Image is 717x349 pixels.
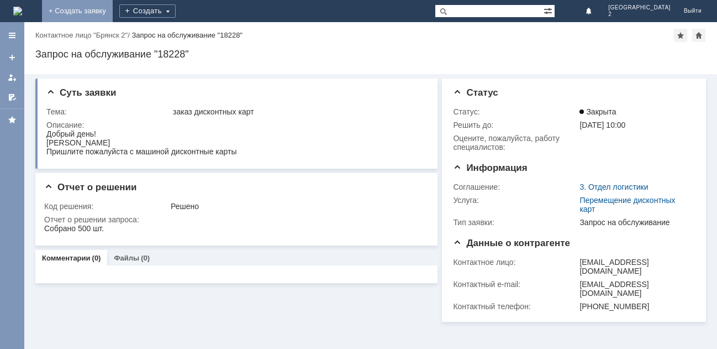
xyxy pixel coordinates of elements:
div: Решено [171,202,423,211]
div: Контактный e-mail: [453,280,577,289]
div: (0) [141,254,150,262]
span: 2 [608,11,671,18]
div: Отчет о решении запроса: [44,215,425,224]
div: заказ дисконтных карт [173,107,423,116]
div: Запрос на обслуживание [579,218,690,227]
span: Отчет о решении [44,182,136,192]
div: [EMAIL_ADDRESS][DOMAIN_NAME] [579,280,690,298]
div: Описание: [46,121,425,129]
div: Запрос на обслуживание "18228" [131,31,242,39]
div: Создать [119,4,176,18]
span: [GEOGRAPHIC_DATA] [608,4,671,11]
span: Расширенный поиск [544,5,555,15]
div: Сделать домашней страницей [692,29,705,42]
div: Контактный телефон: [453,302,577,311]
a: Перейти на домашнюю страницу [13,7,22,15]
a: Файлы [114,254,139,262]
div: Запрос на обслуживание "18228" [35,49,706,60]
div: Статус: [453,107,577,116]
a: Мои заявки [3,69,21,86]
span: Статус [453,87,498,98]
div: [PHONE_NUMBER] [579,302,690,311]
span: [DATE] 10:00 [579,121,625,129]
span: Закрыта [579,107,616,116]
div: Услуга: [453,196,577,205]
a: Перемещение дисконтных карт [579,196,675,213]
div: [EMAIL_ADDRESS][DOMAIN_NAME] [579,258,690,275]
a: Комментарии [42,254,91,262]
div: Oцените, пожалуйста, работу специалистов: [453,134,577,152]
div: (0) [92,254,101,262]
img: logo [13,7,22,15]
div: Решить до: [453,121,577,129]
div: Контактное лицо: [453,258,577,267]
a: Контактное лицо "Брянск 2" [35,31,128,39]
span: Суть заявки [46,87,116,98]
a: 3. Отдел логистики [579,183,648,191]
div: Тема: [46,107,171,116]
span: Данные о контрагенте [453,238,570,248]
div: Добавить в избранное [674,29,687,42]
a: Создать заявку [3,49,21,66]
div: Соглашение: [453,183,577,191]
div: / [35,31,131,39]
div: Тип заявки: [453,218,577,227]
a: Мои согласования [3,88,21,106]
div: Код решения: [44,202,168,211]
span: Информация [453,163,527,173]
